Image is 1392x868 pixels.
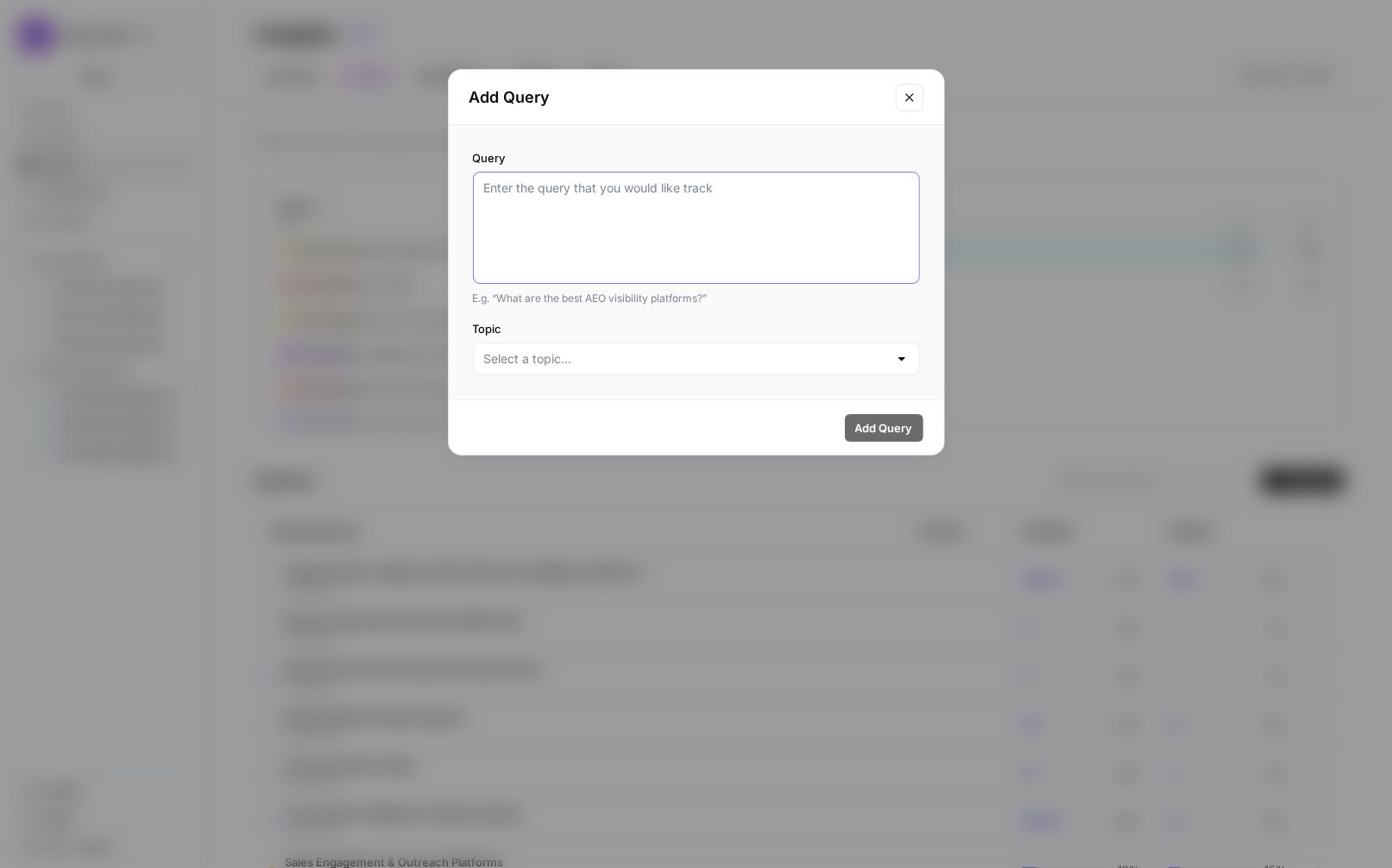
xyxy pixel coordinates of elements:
label: Query [473,149,920,167]
button: Close modal [896,84,923,111]
label: Topic [473,320,920,337]
button: Add Query [845,414,923,442]
input: Select a topic... [484,350,888,368]
div: E.g. “What are the best AEO visibility platforms?” [473,291,920,306]
h2: Add Query [469,85,885,110]
span: Add Query [855,419,913,437]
